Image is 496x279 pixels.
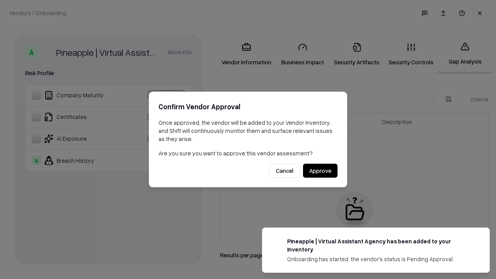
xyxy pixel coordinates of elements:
h2: Confirm Vendor Approval [158,101,338,112]
p: Are you sure you want to approve this vendor assessment? [158,149,338,157]
button: Cancel [269,164,300,178]
img: trypineapple.com [272,237,281,246]
p: Once approved, the vendor will be added to your Vendor Inventory, and Shift will continuously mon... [158,119,338,143]
button: Approve [303,164,338,178]
div: Onboarding has started, the vendor's status is Pending Approval. [287,255,471,263]
div: Pineapple | Virtual Assistant Agency has been added to your inventory [287,237,471,253]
